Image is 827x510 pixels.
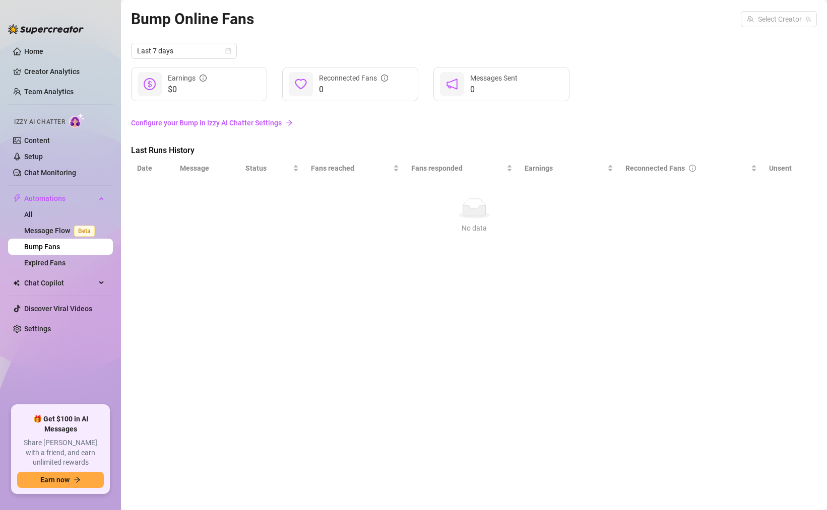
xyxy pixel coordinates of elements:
th: Fans responded [405,159,519,178]
div: Reconnected Fans [625,163,749,174]
span: Beta [74,226,95,237]
span: info-circle [200,75,207,82]
a: Configure your Bump in Izzy AI Chatter Settingsarrow-right [131,113,817,132]
a: Home [24,47,43,55]
span: Messages Sent [470,74,518,82]
span: 🎁 Get $100 in AI Messages [17,414,104,434]
img: Chat Copilot [13,279,20,286]
span: calendar [225,48,231,54]
a: Setup [24,153,43,161]
th: Status [239,159,305,178]
th: Unsent [763,159,798,178]
a: Discover Viral Videos [24,305,92,313]
span: Share [PERSON_NAME] with a friend, and earn unlimited rewards [17,438,104,468]
span: Status [245,163,291,174]
a: Chat Monitoring [24,169,76,177]
th: Fans reached [305,159,405,178]
span: 0 [470,84,518,96]
img: logo-BBDzfeDw.svg [8,24,84,34]
a: Settings [24,325,51,333]
a: Expired Fans [24,259,66,267]
a: Content [24,136,50,144]
span: 0 [319,84,388,96]
iframe: Intercom live chat [793,476,817,500]
div: No data [141,223,807,234]
span: arrow-right [286,119,293,126]
span: dollar [144,78,156,90]
span: Earnings [525,163,605,174]
th: Message [174,159,239,178]
span: thunderbolt [13,194,21,202]
span: Earn now [40,476,70,484]
span: info-circle [381,75,388,82]
span: Last 7 days [137,43,231,58]
span: Izzy AI Chatter [14,117,65,127]
a: Message FlowBeta [24,227,99,235]
article: Bump Online Fans [131,7,254,31]
img: AI Chatter [69,113,85,128]
a: Team Analytics [24,88,74,96]
div: Earnings [168,72,207,84]
span: Fans reached [311,163,391,174]
span: Last Runs History [131,144,300,157]
span: Chat Copilot [24,275,96,291]
span: info-circle [689,165,696,172]
th: Earnings [519,159,619,178]
th: Date [131,159,174,178]
span: $0 [168,84,207,96]
span: heart [295,78,307,90]
a: Configure your Bump in Izzy AI Chatter Settings [131,117,817,128]
span: Fans responded [411,163,504,174]
span: notification [446,78,458,90]
a: Creator Analytics [24,63,105,80]
span: Automations [24,190,96,206]
span: team [805,16,811,22]
a: All [24,210,33,218]
a: Bump Fans [24,243,60,251]
button: Earn nowarrow-right [17,472,104,488]
div: Reconnected Fans [319,72,388,84]
span: arrow-right [74,476,81,483]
